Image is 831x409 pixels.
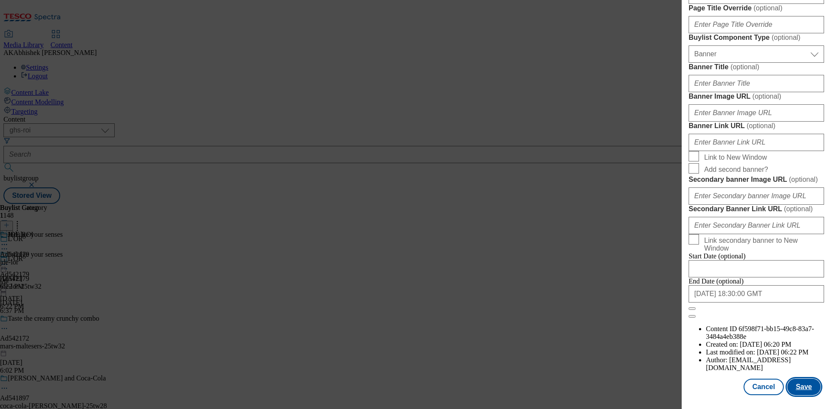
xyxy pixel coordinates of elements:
li: Created on: [706,341,824,348]
button: Save [787,379,821,395]
label: Buylist Component Type [689,33,824,42]
span: [DATE] 06:22 PM [757,348,808,356]
input: Enter Page Title Override [689,16,824,33]
input: Enter Banner Title [689,75,824,92]
label: Page Title Override [689,4,824,13]
span: Link to New Window [704,154,767,161]
input: Enter Date [689,260,824,277]
li: Content ID [706,325,824,341]
li: Last modified on: [706,348,824,356]
input: Enter Secondary banner Image URL [689,187,824,205]
span: ( optional ) [772,34,801,41]
span: Start Date (optional) [689,252,746,260]
span: ( optional ) [784,205,813,213]
label: Banner Title [689,63,824,71]
span: 6f598f71-bb15-49c8-83a7-3484a4eb388e [706,325,814,340]
label: Banner Image URL [689,92,824,101]
span: ( optional ) [754,4,783,12]
li: Author: [706,356,824,372]
span: End Date (optional) [689,277,744,285]
span: [EMAIL_ADDRESS][DOMAIN_NAME] [706,356,791,371]
input: Enter Banner Link URL [689,134,824,151]
input: Enter Banner Image URL [689,104,824,122]
span: Add second banner? [704,166,768,174]
button: Cancel [744,379,783,395]
span: ( optional ) [731,63,760,71]
input: Enter Secondary Banner Link URL [689,217,824,234]
label: Secondary Banner Link URL [689,205,824,213]
span: Link secondary banner to New Window [704,237,821,252]
button: Close [689,307,696,310]
label: Banner Link URL [689,122,824,130]
span: ( optional ) [747,122,776,129]
input: Enter Date [689,285,824,303]
label: Secondary banner Image URL [689,175,824,184]
span: ( optional ) [752,93,781,100]
span: [DATE] 06:20 PM [740,341,791,348]
span: ( optional ) [789,176,818,183]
